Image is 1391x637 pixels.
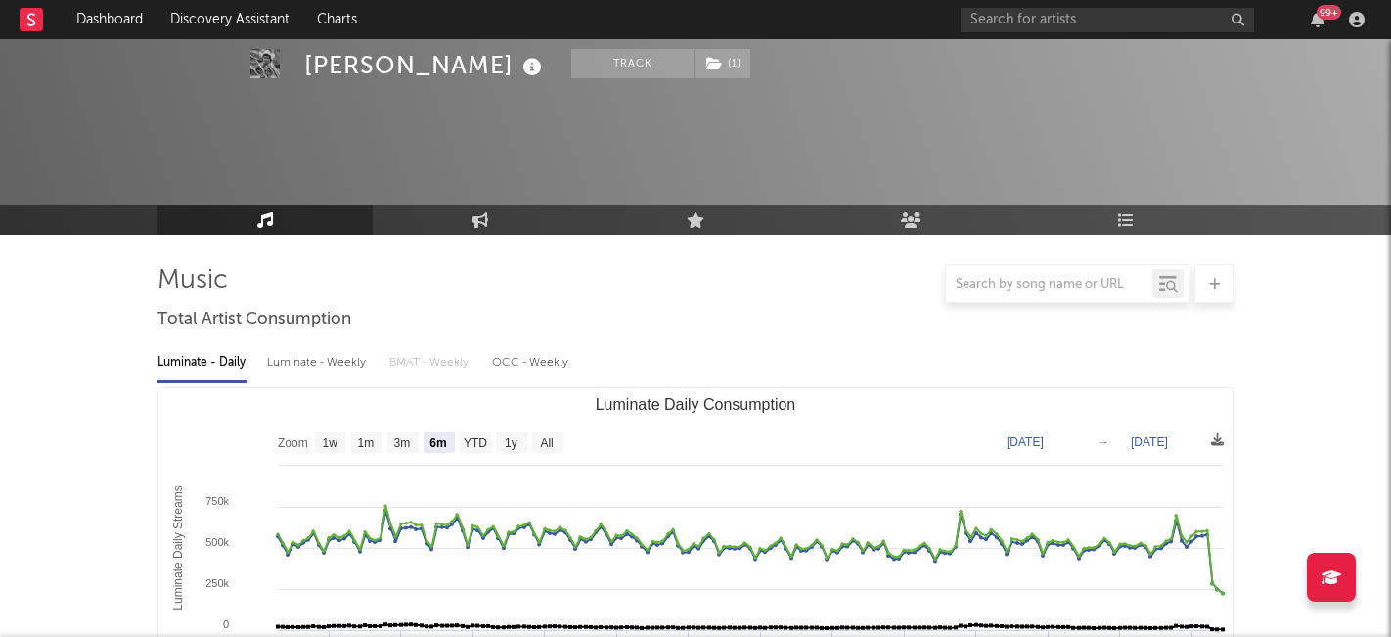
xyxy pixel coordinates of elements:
[205,495,229,507] text: 750k
[358,436,375,450] text: 1m
[278,436,308,450] text: Zoom
[1317,5,1341,20] div: 99 +
[694,49,751,78] span: ( 1 )
[205,536,229,548] text: 500k
[171,485,185,610] text: Luminate Daily Streams
[429,436,446,450] text: 6m
[1131,435,1168,449] text: [DATE]
[157,308,351,332] span: Total Artist Consumption
[267,346,370,380] div: Luminate - Weekly
[1311,12,1324,27] button: 99+
[323,436,338,450] text: 1w
[571,49,694,78] button: Track
[540,436,553,450] text: All
[223,618,229,630] text: 0
[394,436,411,450] text: 3m
[961,8,1254,32] input: Search for artists
[946,277,1152,293] input: Search by song name or URL
[464,436,487,450] text: YTD
[304,49,547,81] div: [PERSON_NAME]
[205,577,229,589] text: 250k
[1007,435,1044,449] text: [DATE]
[695,49,750,78] button: (1)
[492,346,570,380] div: OCC - Weekly
[505,436,517,450] text: 1y
[596,396,796,413] text: Luminate Daily Consumption
[1098,435,1109,449] text: →
[157,346,247,380] div: Luminate - Daily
